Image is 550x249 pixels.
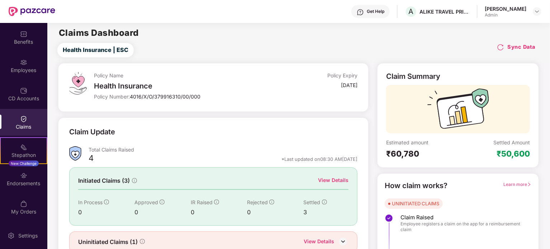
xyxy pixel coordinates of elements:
img: svg+xml;base64,PHN2ZyBpZD0iQ2xhaW0iIHhtbG5zPSJodHRwOi8vd3d3LnczLm9yZy8yMDAwL3N2ZyIgd2lkdGg9IjIwIi... [20,115,27,123]
span: Rejected [247,199,268,205]
img: DownIcon [338,236,349,247]
img: svg+xml;base64,PHN2ZyBpZD0iU3RlcC1Eb25lLTMyeDMyIiB4bWxucz0iaHR0cDovL3d3dy53My5vcmcvMjAwMC9zdmciIH... [385,214,393,222]
div: Policy Name [94,72,270,79]
div: View Details [304,238,334,247]
div: Admin [485,12,526,18]
img: svg+xml;base64,PHN2ZyB4bWxucz0iaHR0cDovL3d3dy53My5vcmcvMjAwMC9zdmciIHdpZHRoPSIyMSIgaGVpZ2h0PSIyMC... [20,144,27,151]
div: Settings [16,232,40,239]
img: svg+xml;base64,PHN2ZyBpZD0iRW1wbG95ZWVzIiB4bWxucz0iaHR0cDovL3d3dy53My5vcmcvMjAwMC9zdmciIHdpZHRoPS... [20,59,27,66]
div: 0 [191,208,247,217]
div: Stepathon [1,152,47,159]
span: info-circle [214,200,219,205]
img: svg+xml;base64,PHN2ZyBpZD0iRHJvcGRvd24tMzJ4MzIiIHhtbG5zPSJodHRwOi8vd3d3LnczLm9yZy8yMDAwL3N2ZyIgd2... [534,9,540,14]
img: svg+xml;base64,PHN2ZyBpZD0iQ0RfQWNjb3VudHMiIGRhdGEtbmFtZT0iQ0QgQWNjb3VudHMiIHhtbG5zPSJodHRwOi8vd3... [20,87,27,94]
span: right [527,182,531,187]
div: View Details [318,176,349,184]
div: ₹60,780 [386,149,458,159]
span: Learn more [503,182,531,187]
span: Initiated Claims (3) [78,176,130,185]
div: ALIKE TRAVEL PRIVATE LIMITED [419,8,470,15]
div: 0 [134,208,191,217]
div: Policy Expiry [327,72,357,79]
span: A [409,7,414,16]
img: svg+xml;base64,PHN2ZyBpZD0iQmVuZWZpdHMiIHhtbG5zPSJodHRwOi8vd3d3LnczLm9yZy8yMDAwL3N2ZyIgd2lkdGg9Ij... [20,30,27,38]
span: info-circle [132,178,137,183]
div: Get Help [367,9,384,14]
div: ₹50,600 [497,149,530,159]
div: Total Claims Raised [89,146,358,153]
div: New Challenge [9,161,39,166]
h4: Sync Data [508,43,536,51]
img: ClaimsSummaryIcon [69,146,81,161]
div: 3 [304,208,349,217]
div: *Last updated on 08:30 AM[DATE] [281,156,357,162]
span: Settled [304,199,321,205]
div: Claim Summary [386,72,440,81]
span: info-circle [269,200,274,205]
img: svg+xml;base64,PHN2ZyBpZD0iU2V0dGluZy0yMHgyMCIgeG1sbnM9Imh0dHA6Ly93d3cudzMub3JnLzIwMDAvc3ZnIiB3aW... [8,232,15,239]
div: [PERSON_NAME] [485,5,526,12]
img: svg+xml;base64,PHN2ZyBpZD0iTXlfT3JkZXJzIiBkYXRhLW5hbWU9Ik15IE9yZGVycyIgeG1sbnM9Imh0dHA6Ly93d3cudz... [20,200,27,207]
span: 4016/X/O/379916310/00/000 [130,94,200,100]
div: 4 [89,153,94,165]
div: 0 [247,208,303,217]
span: Employee registers a claim on the app for a reimbursement claim [400,221,524,233]
div: Settled Amount [493,139,530,146]
button: Health Insurance | ESC [57,43,134,57]
span: Health Insurance | ESC [63,46,128,54]
div: [DATE] [341,82,357,88]
span: Uninitiated Claims (1) [78,238,138,246]
h2: Claims Dashboard [59,29,139,37]
div: Policy Number: [94,93,270,100]
img: svg+xml;base64,PHN2ZyB4bWxucz0iaHR0cDovL3d3dy53My5vcmcvMjAwMC9zdmciIHdpZHRoPSI0OS4zMiIgaGVpZ2h0PS... [69,72,87,95]
div: UNINITIATED CLAIMS [392,200,439,207]
span: info-circle [322,200,327,205]
span: Claim Raised [400,214,524,221]
span: info-circle [140,239,145,244]
span: IR Raised [191,199,213,205]
div: How claim works? [385,180,447,191]
div: 0 [78,208,134,217]
div: Claim Update [69,126,115,138]
img: New Pazcare Logo [9,7,55,16]
img: svg+xml;base64,PHN2ZyBpZD0iSGVscC0zMngzMiIgeG1sbnM9Imh0dHA6Ly93d3cudzMub3JnLzIwMDAvc3ZnIiB3aWR0aD... [357,9,364,16]
img: svg+xml;base64,PHN2ZyBpZD0iUmVsb2FkLTMyeDMyIiB4bWxucz0iaHR0cDovL3d3dy53My5vcmcvMjAwMC9zdmciIHdpZH... [497,44,504,51]
span: info-circle [104,200,109,205]
img: svg+xml;base64,PHN2ZyBpZD0iRW5kb3JzZW1lbnRzIiB4bWxucz0iaHR0cDovL3d3dy53My5vcmcvMjAwMC9zdmciIHdpZH... [20,172,27,179]
span: Approved [134,199,158,205]
img: svg+xml;base64,PHN2ZyB3aWR0aD0iMTcyIiBoZWlnaHQ9IjExMyIgdmlld0JveD0iMCAwIDE3MiAxMTMiIGZpbGw9Im5vbm... [427,88,489,133]
span: In Process [78,199,103,205]
div: Health Insurance [94,82,270,90]
div: Estimated amount [386,139,458,146]
span: info-circle [160,200,165,205]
